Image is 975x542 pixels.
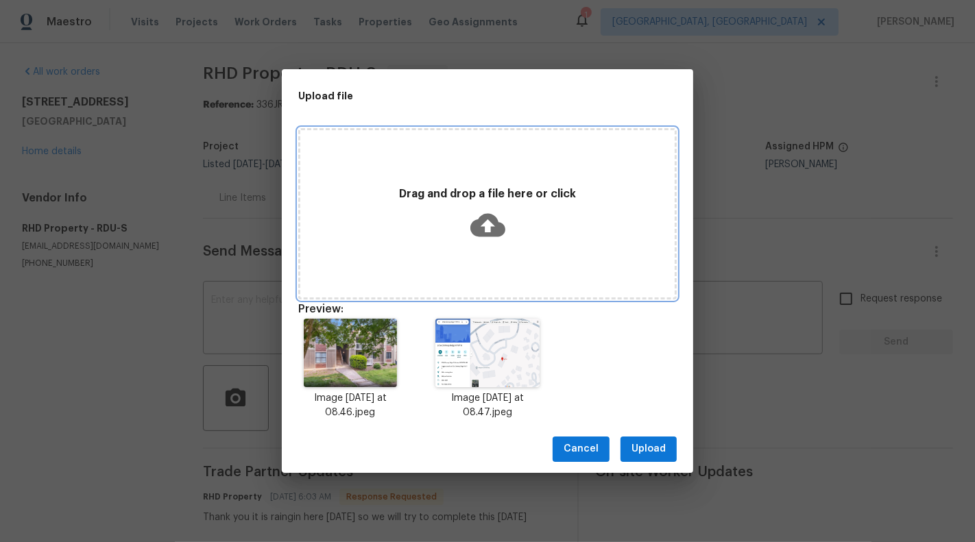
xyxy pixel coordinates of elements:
[304,319,396,387] img: Z
[435,319,540,387] img: Z
[553,436,610,462] button: Cancel
[298,391,402,420] p: Image [DATE] at 08.46.jpeg
[300,187,675,201] p: Drag and drop a file here or click
[621,436,677,462] button: Upload
[435,391,540,420] p: Image [DATE] at 08.47.jpeg
[564,441,599,458] span: Cancel
[298,88,615,103] h2: Upload file
[631,441,666,458] span: Upload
